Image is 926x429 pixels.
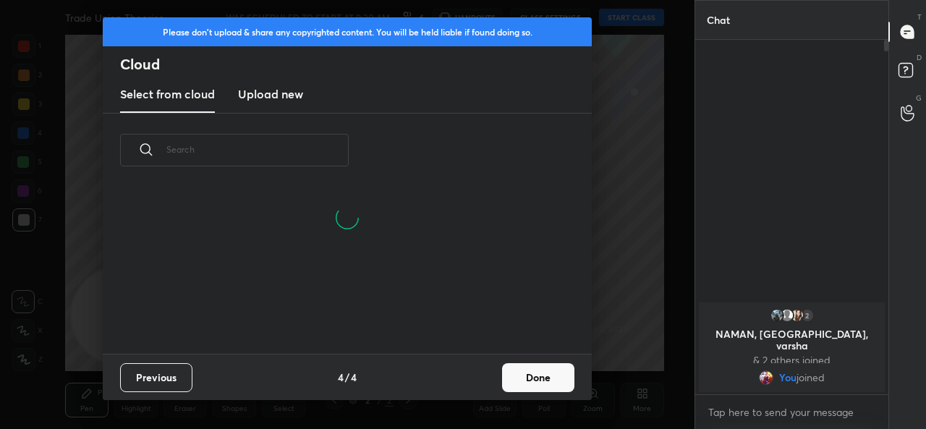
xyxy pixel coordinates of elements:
[797,372,825,383] span: joined
[338,370,344,385] h4: 4
[695,1,742,39] p: Chat
[103,252,574,354] div: grid
[120,363,192,392] button: Previous
[916,93,922,103] p: G
[917,52,922,63] p: D
[770,308,784,323] img: ec9b0756aaa943319a2da862e0bd377a.jpg
[800,308,815,323] div: 2
[120,55,592,74] h2: Cloud
[708,354,876,366] p: & 2 others joined
[695,300,888,395] div: grid
[779,372,797,383] span: You
[502,363,574,392] button: Done
[351,370,357,385] h4: 4
[120,85,215,103] h3: Select from cloud
[780,308,794,323] img: default.png
[166,119,349,180] input: Search
[345,370,349,385] h4: /
[238,85,303,103] h3: Upload new
[759,370,773,385] img: 820eccca3c02444c8dae7cf635fb5d2a.jpg
[103,17,592,46] div: Please don't upload & share any copyrighted content. You will be held liable if found doing so.
[708,328,876,352] p: NAMAN, [GEOGRAPHIC_DATA], varsha
[917,12,922,22] p: T
[790,308,804,323] img: f148b9e8f40c48b7a0b730c8be8e0be4.jpg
